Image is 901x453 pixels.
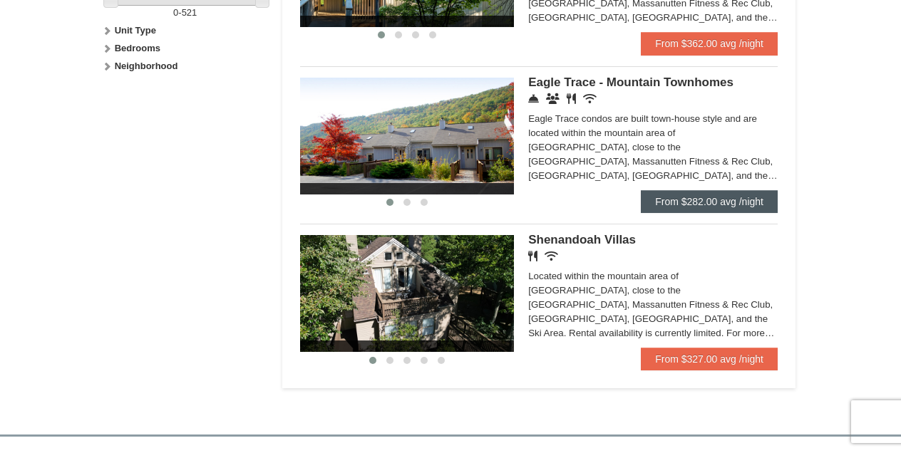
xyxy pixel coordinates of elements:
i: Restaurant [528,251,537,261]
div: Located within the mountain area of [GEOGRAPHIC_DATA], close to the [GEOGRAPHIC_DATA], Massanutte... [528,269,778,340]
i: Concierge Desk [528,93,539,104]
strong: Bedrooms [115,43,160,53]
div: Eagle Trace condos are built town-house style and are located within the mountain area of [GEOGRA... [528,112,778,183]
strong: Neighborhood [115,61,178,71]
span: Eagle Trace - Mountain Townhomes [528,75,733,89]
i: Restaurant [567,93,576,104]
a: From $327.00 avg /night [641,348,778,370]
label: - [105,6,264,20]
i: Wireless Internet (free) [583,93,597,104]
span: 521 [182,7,197,18]
i: Conference Facilities [546,93,560,104]
span: 0 [173,7,178,18]
span: Shenandoah Villas [528,233,636,246]
a: From $362.00 avg /night [641,32,778,55]
a: From $282.00 avg /night [641,190,778,213]
i: Wireless Internet (free) [545,251,558,261]
strong: Unit Type [115,25,156,36]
